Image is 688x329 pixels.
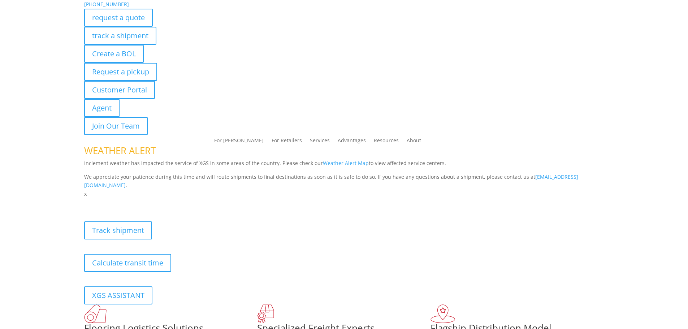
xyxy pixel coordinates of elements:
a: Agent [84,99,120,117]
a: Join Our Team [84,117,148,135]
a: Advantages [338,138,366,146]
img: xgs-icon-total-supply-chain-intelligence-red [84,304,107,323]
a: Request a pickup [84,63,157,81]
p: Inclement weather has impacted the service of XGS in some areas of the country. Please check our ... [84,159,604,173]
a: request a quote [84,9,153,27]
img: xgs-icon-flagship-distribution-model-red [430,304,455,323]
a: Resources [374,138,399,146]
a: [PHONE_NUMBER] [84,1,129,8]
img: xgs-icon-focused-on-flooring-red [257,304,274,323]
p: x [84,190,604,198]
a: Services [310,138,330,146]
a: Calculate transit time [84,254,171,272]
span: WEATHER ALERT [84,144,156,157]
a: Weather Alert Map [323,160,369,166]
a: Customer Portal [84,81,155,99]
a: Create a BOL [84,45,144,63]
a: track a shipment [84,27,156,45]
a: Track shipment [84,221,152,239]
a: For [PERSON_NAME] [214,138,264,146]
a: XGS ASSISTANT [84,286,152,304]
b: Visibility, transparency, and control for your entire supply chain. [84,199,245,206]
a: For Retailers [272,138,302,146]
a: About [407,138,421,146]
p: We appreciate your patience during this time and will route shipments to final destinations as so... [84,173,604,190]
